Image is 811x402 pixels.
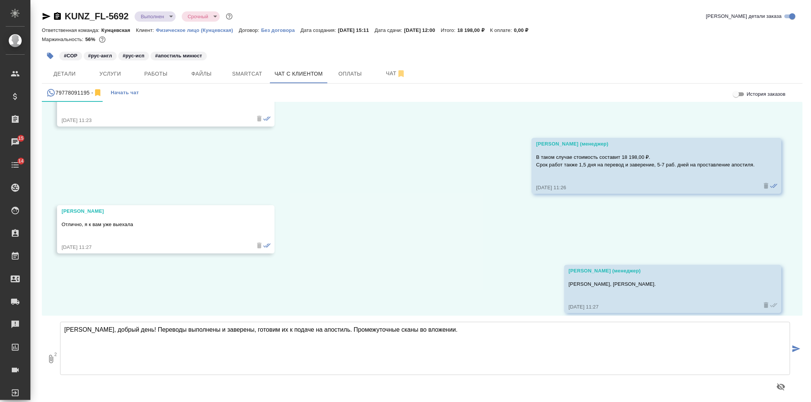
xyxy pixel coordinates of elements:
button: Предпросмотр [772,378,790,396]
p: Итого: [441,27,457,33]
button: 2 [42,316,60,402]
div: [PERSON_NAME] (менеджер) [536,140,755,148]
p: 56% [85,36,97,42]
span: Детали [46,69,83,79]
button: Скопировать ссылку [53,12,62,21]
a: KUNZ_FL-5692 [65,11,129,21]
p: 0,00 ₽ [514,27,534,33]
p: Дата создания: [300,27,338,33]
a: Физическое лицо (Кунцевская) [156,27,239,33]
p: #рус-исп [123,52,145,60]
div: [DATE] 11:23 [62,117,248,124]
span: 14 [14,157,28,165]
button: Начать чат [107,84,143,102]
p: В таком случае стоимость составит 18 198,00 ₽. Срок работ также 1,5 дня на перевод и заверение, 5... [536,154,755,169]
span: Чат с клиентом [275,69,323,79]
button: Доп статусы указывают на важность/срочность заказа [224,11,234,21]
span: 2 [52,351,59,358]
p: #апостиль минюст [155,52,202,60]
p: Маржинальность: [42,36,85,42]
div: Выполнен [182,11,220,22]
button: Добавить тэг [42,47,59,64]
a: 14 [2,155,29,174]
span: [PERSON_NAME] детали заказа [706,13,782,20]
p: Дата сдачи: [375,27,404,33]
div: [PERSON_NAME] [62,207,248,215]
button: Срочный [186,13,211,20]
p: [DATE] 15:11 [338,27,375,33]
div: simple tabs example [42,84,803,102]
div: [DATE] 11:26 [536,184,755,192]
p: [PERSON_NAME], [PERSON_NAME]. [569,280,755,288]
p: [DATE] 12:00 [404,27,441,33]
span: Чат [378,69,414,78]
a: 15 [2,133,29,152]
span: Оплаты [332,69,368,79]
div: 79778091195 (Наталья) - (undefined) [46,88,102,98]
span: рус-англ [83,52,117,59]
p: Клиент: [136,27,156,33]
span: СОР [59,52,83,59]
span: Работы [138,69,174,79]
p: Ответственная команда: [42,27,102,33]
p: К оплате: [490,27,514,33]
p: Договор: [239,27,261,33]
span: Услуги [92,69,129,79]
div: [DATE] 11:27 [62,244,248,251]
button: Выполнен [138,13,166,20]
p: Отлично, я к вам уже выехала [62,221,248,228]
p: 18 198,00 ₽ [457,27,490,33]
div: [DATE] 11:27 [569,303,755,311]
span: рус-исп [117,52,150,59]
div: Выполнен [135,11,175,22]
a: Без договора [261,27,301,33]
svg: Отписаться [93,88,102,97]
span: Smartcat [229,69,265,79]
span: История заказов [747,90,786,98]
button: 6619.68 RUB; [97,35,107,44]
div: [PERSON_NAME] (менеджер) [569,267,755,275]
span: Начать чат [111,89,139,97]
p: #СОР [64,52,78,60]
span: 15 [14,135,28,142]
p: #рус-англ [88,52,112,60]
span: Файлы [183,69,220,79]
p: Кунцевская [102,27,136,33]
button: Скопировать ссылку для ЯМессенджера [42,12,51,21]
svg: Отписаться [397,69,406,78]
